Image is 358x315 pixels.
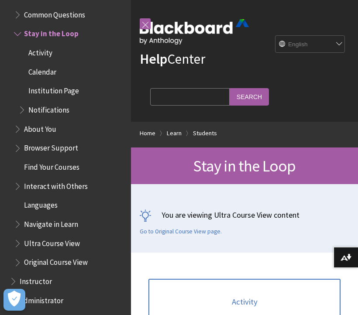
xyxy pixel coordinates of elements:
[24,7,85,19] span: Common Questions
[24,179,88,191] span: Interact with Others
[28,45,52,57] span: Activity
[140,19,249,45] img: Blackboard by Anthology
[24,217,78,229] span: Navigate in Learn
[140,228,222,236] a: Go to Original Course View page.
[28,103,69,114] span: Notifications
[24,198,58,210] span: Languages
[24,160,79,171] span: Find Your Courses
[3,289,25,311] button: Open Preferences
[193,156,296,176] span: Stay in the Loop
[24,255,88,267] span: Original Course View
[20,293,63,305] span: Administrator
[193,128,217,139] a: Students
[275,36,345,53] select: Site Language Selector
[24,27,79,38] span: Stay in the Loop
[20,274,52,286] span: Instructor
[140,128,155,139] a: Home
[140,50,167,68] strong: Help
[28,65,56,76] span: Calendar
[24,236,80,248] span: Ultra Course View
[140,209,349,220] p: You are viewing Ultra Course View content
[28,84,79,96] span: Institution Page
[24,141,78,153] span: Browser Support
[24,122,56,134] span: About You
[140,50,205,68] a: HelpCenter
[167,128,182,139] a: Learn
[230,88,269,105] input: Search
